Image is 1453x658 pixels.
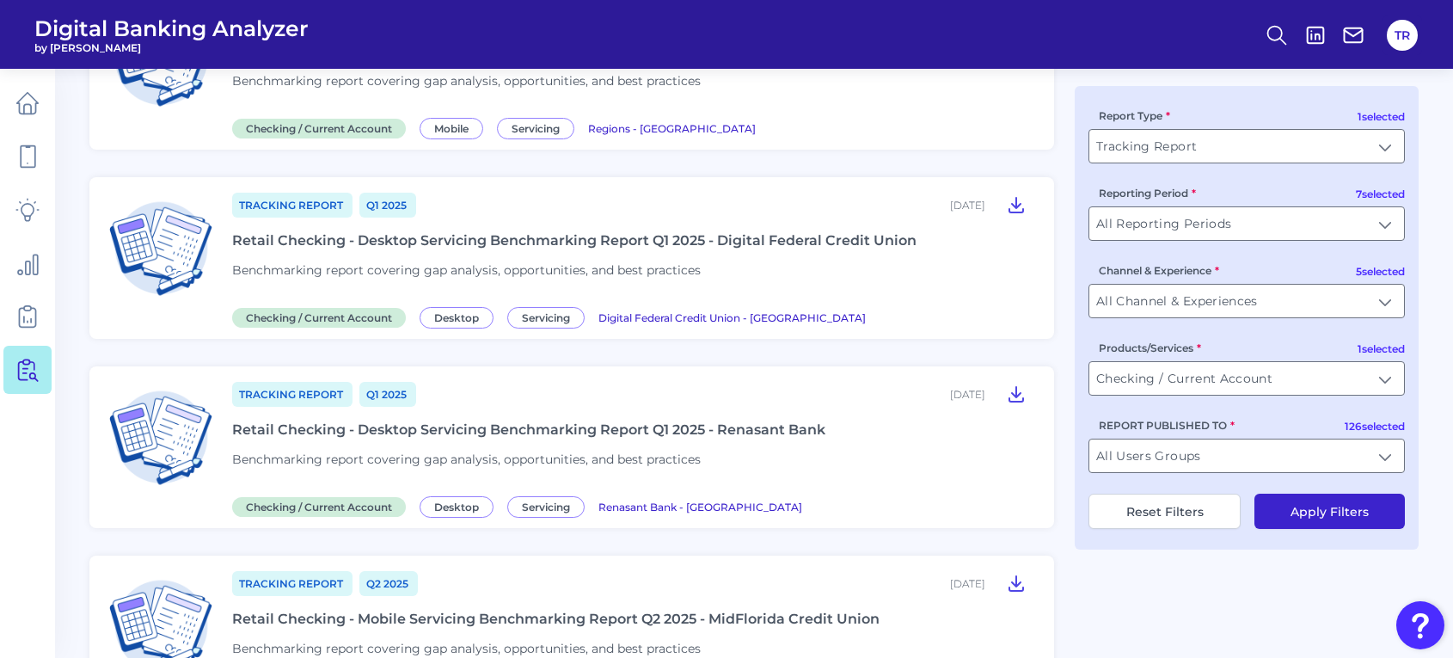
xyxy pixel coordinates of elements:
span: Digital Federal Credit Union - [GEOGRAPHIC_DATA] [598,311,866,324]
span: Benchmarking report covering gap analysis, opportunities, and best practices [232,262,701,278]
label: Reporting Period [1099,187,1196,200]
div: [DATE] [950,199,985,212]
a: Tracking Report [232,571,353,596]
a: Desktop [420,309,500,325]
span: Checking / Current Account [232,497,406,517]
span: Renasant Bank - [GEOGRAPHIC_DATA] [598,501,802,513]
a: Q1 2025 [359,382,416,407]
div: Retail Checking - Desktop Servicing Benchmarking Report Q1 2025 - Digital Federal Credit Union [232,232,917,249]
button: Retail Checking - Desktop Servicing Benchmarking Report Q1 2025 - Renasant Bank [999,380,1033,408]
a: Checking / Current Account [232,498,413,514]
a: Servicing [507,309,592,325]
span: Regions - [GEOGRAPHIC_DATA] [588,122,756,135]
label: Channel & Experience [1099,264,1219,277]
span: Mobile [420,118,483,139]
button: Retail Checking - Mobile Servicing Benchmarking Report Q2 2025 - MidFlorida Credit Union [999,569,1033,597]
a: Renasant Bank - [GEOGRAPHIC_DATA] [598,498,802,514]
a: Checking / Current Account [232,120,413,136]
label: Report Type [1099,109,1170,122]
div: Retail Checking - Mobile Servicing Benchmarking Report Q2 2025 - MidFlorida Credit Union [232,611,880,627]
span: Servicing [507,307,585,329]
a: Q2 2025 [359,571,418,596]
button: Apply Filters [1254,494,1405,529]
span: Digital Banking Analyzer [34,15,309,41]
a: Checking / Current Account [232,309,413,325]
div: [DATE] [950,388,985,401]
span: Benchmarking report covering gap analysis, opportunities, and best practices [232,452,701,467]
span: Benchmarking report covering gap analysis, opportunities, and best practices [232,641,701,656]
img: Checking / Current Account [103,380,218,495]
span: Checking / Current Account [232,119,406,138]
a: Mobile [420,120,490,136]
img: Checking / Current Account [103,191,218,306]
label: Products/Services [1099,341,1201,354]
a: Q1 2025 [359,193,416,218]
a: Tracking Report [232,193,353,218]
a: Digital Federal Credit Union - [GEOGRAPHIC_DATA] [598,309,866,325]
span: Benchmarking report covering gap analysis, opportunities, and best practices [232,73,701,89]
span: by [PERSON_NAME] [34,41,309,54]
button: Reset Filters [1088,494,1241,529]
span: Checking / Current Account [232,308,406,328]
a: Servicing [497,120,581,136]
button: Retail Checking - Desktop Servicing Benchmarking Report Q1 2025 - Digital Federal Credit Union [999,191,1033,218]
a: Servicing [507,498,592,514]
a: Tracking Report [232,382,353,407]
span: Servicing [497,118,574,139]
span: Desktop [420,496,494,518]
span: Servicing [507,496,585,518]
a: Desktop [420,498,500,514]
div: Retail Checking - Desktop Servicing Benchmarking Report Q1 2025 - Renasant Bank [232,421,825,438]
button: Open Resource Center [1396,601,1444,649]
div: [DATE] [950,577,985,590]
label: REPORT PUBLISHED TO [1099,419,1235,432]
a: Regions - [GEOGRAPHIC_DATA] [588,120,756,136]
button: TR [1387,20,1418,51]
span: Desktop [420,307,494,329]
